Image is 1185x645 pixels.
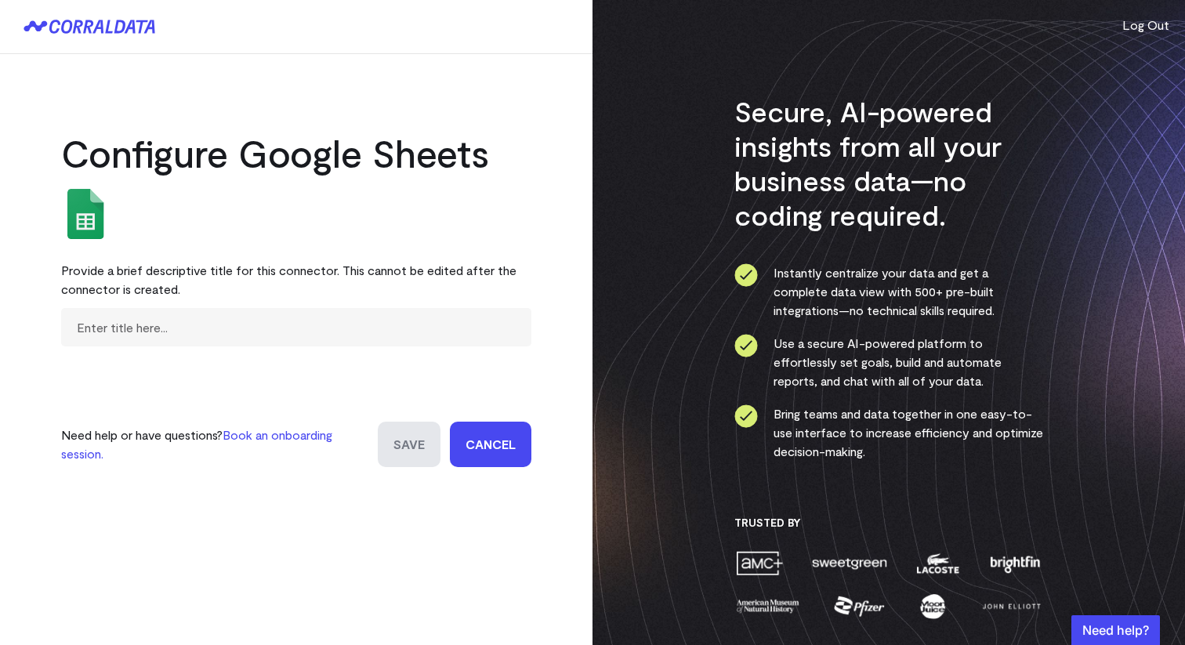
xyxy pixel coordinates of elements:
img: pfizer-e137f5fc.png [832,592,886,620]
li: Bring teams and data together in one easy-to-use interface to increase efficiency and optimize de... [734,404,1044,461]
p: Need help or have questions? [61,426,368,463]
h3: Trusted By [734,516,1044,530]
img: lacoste-7a6b0538.png [915,549,961,577]
img: ico-check-circle-4b19435c.svg [734,404,758,428]
img: ico-check-circle-4b19435c.svg [734,334,758,357]
img: amnh-5afada46.png [734,592,802,620]
button: Log Out [1122,16,1169,34]
img: amc-0b11a8f1.png [734,549,785,577]
img: brightfin-a251e171.png [987,549,1043,577]
h3: Secure, AI-powered insights from all your business data—no coding required. [734,94,1044,232]
li: Use a secure AI-powered platform to effortlessly set goals, build and automate reports, and chat ... [734,334,1044,390]
input: Save [378,422,440,467]
input: Enter title here... [61,308,531,346]
img: john-elliott-25751c40.png [980,592,1043,620]
img: google_sheets-5a4bad8e.svg [61,189,111,239]
img: moon-juice-c312e729.png [917,592,948,620]
h2: Configure Google Sheets [61,129,531,176]
img: sweetgreen-1d1fb32c.png [810,549,889,577]
div: Provide a brief descriptive title for this connector. This cannot be edited after the connector i... [61,252,531,308]
a: Cancel [450,422,531,467]
li: Instantly centralize your data and get a complete data view with 500+ pre-built integrations—no t... [734,263,1044,320]
img: ico-check-circle-4b19435c.svg [734,263,758,287]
